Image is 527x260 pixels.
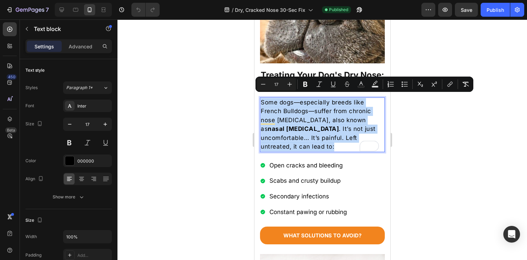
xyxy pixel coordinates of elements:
div: Text style [25,67,45,73]
p: Text block [34,25,93,33]
div: Color [25,158,36,164]
div: 450 [7,74,17,80]
p: 7 [46,6,49,14]
span: Paragraph 1* [66,85,93,91]
button: Publish [481,3,510,17]
p: Settings [35,43,54,50]
div: Align [25,174,45,184]
button: Paragraph 1* [63,81,112,94]
div: Styles [25,85,38,91]
div: Size [25,216,44,225]
div: Font [25,103,34,109]
div: Open Intercom Messenger [503,226,520,243]
div: Add... [77,252,110,259]
span: Published [329,7,348,13]
div: Size [25,119,44,129]
div: Undo/Redo [131,3,160,17]
div: 000000 [77,158,110,164]
div: Inter [77,103,110,109]
div: Width [25,234,37,240]
div: Publish [487,6,504,14]
span: Dry, Cracked Nose 30-Sec Fix [235,6,305,14]
button: Save [455,3,478,17]
div: Show more [53,194,85,200]
button: 7 [3,3,52,17]
button: Show more [25,191,112,203]
input: Auto [63,230,112,243]
span: Save [461,7,472,13]
div: Editor contextual toolbar [255,77,473,92]
span: / [232,6,234,14]
p: Advanced [69,43,92,50]
div: Padding [25,252,41,258]
div: Beta [5,127,17,133]
iframe: To enrich screen reader interactions, please activate Accessibility in Grammarly extension settings [254,19,390,260]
